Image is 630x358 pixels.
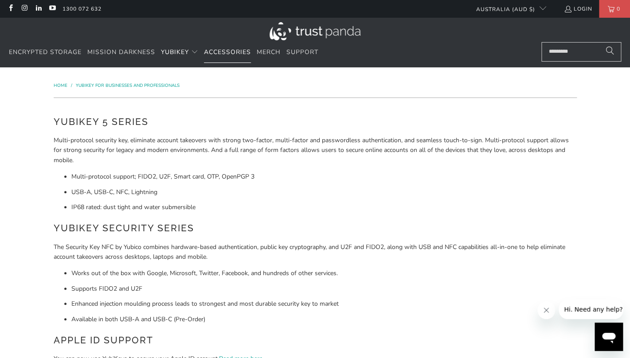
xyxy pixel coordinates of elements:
[54,115,577,129] h2: YubiKey 5 Series
[257,48,281,56] span: Merch
[54,333,577,347] h2: Apple ID Support
[71,82,72,89] span: /
[35,5,42,12] a: Trust Panda Australia on LinkedIn
[54,82,69,89] a: Home
[7,5,14,12] a: Trust Panda Australia on Facebook
[595,323,623,351] iframe: Button to launch messaging window
[71,202,577,212] li: IP68 rated: dust tight and water submersible
[54,242,577,262] p: The Security Key NFC by Yubico combines hardware-based authentication, public key cryptography, a...
[270,22,360,40] img: Trust Panda Australia
[71,187,577,197] li: USB-A, USB-C, NFC, Lightning
[9,42,82,63] a: Encrypted Storage
[87,48,155,56] span: Mission Darkness
[9,48,82,56] span: Encrypted Storage
[54,136,577,165] p: Multi-protocol security key, eliminate account takeovers with strong two-factor, multi-factor and...
[71,268,577,278] li: Works out of the box with Google, Microsoft, Twitter, Facebook, and hundreds of other services.
[161,48,189,56] span: YubiKey
[161,42,198,63] summary: YubiKey
[564,4,592,14] a: Login
[204,42,251,63] a: Accessories
[541,42,621,62] input: Search...
[48,5,56,12] a: Trust Panda Australia on YouTube
[286,48,318,56] span: Support
[286,42,318,63] a: Support
[20,5,28,12] a: Trust Panda Australia on Instagram
[71,299,577,309] li: Enhanced injection moulding process leads to strongest and most durable security key to market
[204,48,251,56] span: Accessories
[54,221,577,235] h2: YubiKey Security Series
[9,42,318,63] nav: Translation missing: en.navigation.header.main_nav
[537,301,555,319] iframe: Close message
[54,82,67,89] span: Home
[599,42,621,62] button: Search
[71,284,577,294] li: Supports FIDO2 and U2F
[559,300,623,319] iframe: Message from company
[87,42,155,63] a: Mission Darkness
[63,4,102,14] a: 1300 072 632
[71,172,577,182] li: Multi-protocol support; FIDO2, U2F, Smart card, OTP, OpenPGP 3
[71,315,577,324] li: Available in both USB-A and USB-C (Pre-Order)
[76,82,180,89] a: YubiKey for Businesses and Professionals
[257,42,281,63] a: Merch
